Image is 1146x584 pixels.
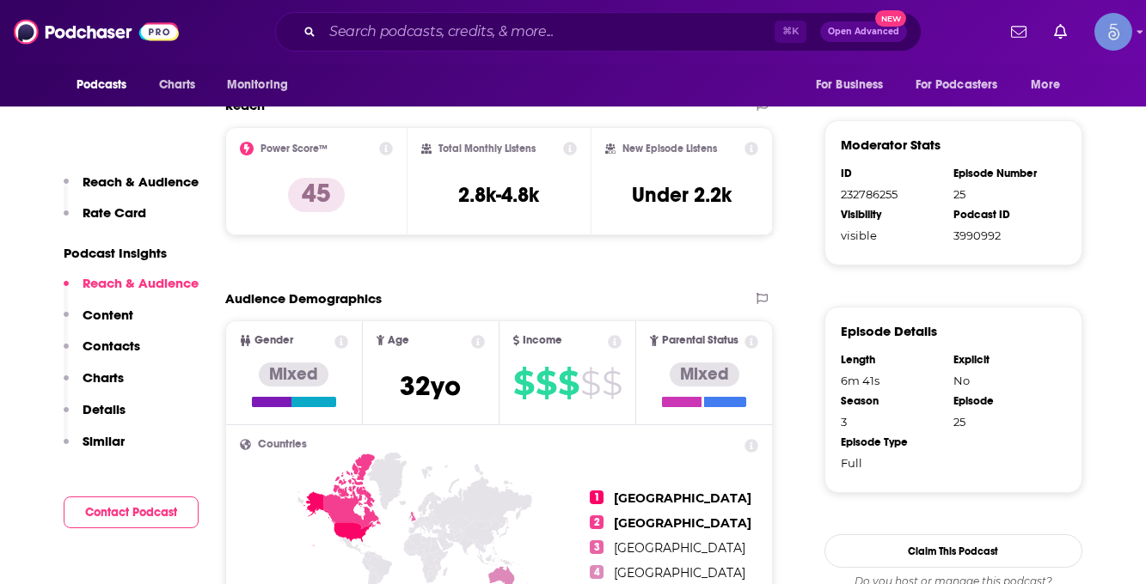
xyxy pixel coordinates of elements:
span: 1 [590,490,604,504]
button: open menu [804,69,905,101]
button: Content [64,307,133,338]
button: Reach & Audience [64,173,199,205]
button: Open AdvancedNew [820,21,907,42]
div: Explicit [953,353,1055,367]
p: Reach & Audience [83,275,199,291]
div: 3 [841,415,942,429]
div: Mixed [670,362,739,386]
div: Podcast ID [953,208,1055,222]
span: 4 [590,565,604,579]
span: $ [558,369,579,397]
button: open menu [904,69,1023,101]
div: Episode [953,394,1055,408]
button: Claim This Podcast [824,534,1082,568]
button: open menu [64,69,150,101]
span: 3 [590,540,604,554]
div: Length [841,353,942,367]
p: Rate Card [83,204,146,221]
button: open menu [215,69,310,101]
img: Podchaser - Follow, Share and Rate Podcasts [14,15,179,48]
span: Podcasts [77,73,127,97]
div: Full [841,456,942,470]
button: Contacts [64,338,140,369]
h3: Episode Details [841,323,937,339]
button: Rate Card [64,204,146,236]
span: For Business [816,73,884,97]
input: Search podcasts, credits, & more... [322,18,775,46]
div: 25 [953,187,1055,201]
a: Charts [148,69,206,101]
div: 25 [953,415,1055,429]
div: Season [841,394,942,408]
span: [GEOGRAPHIC_DATA] [614,565,745,581]
span: New [875,10,906,27]
div: 232786255 [841,187,942,201]
button: Charts [64,369,124,401]
span: Monitoring [227,73,288,97]
button: Details [64,401,126,433]
button: Show profile menu [1094,13,1132,51]
div: ID [841,167,942,180]
span: $ [536,369,556,397]
span: [GEOGRAPHIC_DATA] [614,540,745,556]
a: Show notifications dropdown [1047,17,1074,46]
h2: New Episode Listens [622,143,717,155]
button: open menu [1019,69,1082,101]
span: Charts [159,73,196,97]
span: Gender [254,335,293,346]
span: [GEOGRAPHIC_DATA] [614,490,751,506]
h3: 2.8k-4.8k [458,182,539,208]
h2: Power Score™ [260,143,328,155]
span: $ [513,369,534,397]
div: Search podcasts, credits, & more... [275,12,922,52]
p: Details [83,401,126,417]
span: $ [580,369,600,397]
div: Visibility [841,208,942,222]
span: $ [602,369,622,397]
div: visible [841,228,942,242]
span: 2 [590,515,604,529]
p: Podcast Insights [64,245,199,261]
button: Reach & Audience [64,275,199,307]
p: Content [83,307,133,323]
h2: Audience Demographics [225,290,382,307]
span: Logged in as Spiral5-G1 [1094,13,1132,51]
div: 3990992 [953,228,1055,242]
span: More [1031,73,1060,97]
span: Parental Status [662,335,738,346]
span: Age [388,335,409,346]
button: Contact Podcast [64,496,199,528]
div: No [953,374,1055,387]
span: Income [523,335,562,346]
h3: Moderator Stats [841,137,941,153]
h2: Total Monthly Listens [438,143,536,155]
span: ⌘ K [775,21,806,43]
span: 32 yo [400,369,461,403]
a: Show notifications dropdown [1004,17,1033,46]
p: 45 [288,178,345,212]
p: Contacts [83,338,140,354]
div: Episode Type [841,435,942,449]
h3: Under 2.2k [632,182,732,208]
p: Reach & Audience [83,173,199,190]
span: For Podcasters [916,73,998,97]
p: Similar [83,433,125,449]
div: Episode Number [953,167,1055,180]
div: Mixed [259,362,328,386]
span: Open Advanced [828,27,899,36]
div: 6m 41s [841,374,942,387]
span: [GEOGRAPHIC_DATA] [614,515,751,531]
button: Similar [64,433,125,465]
span: Countries [258,439,307,450]
p: Charts [83,369,124,386]
img: User Profile [1094,13,1132,51]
